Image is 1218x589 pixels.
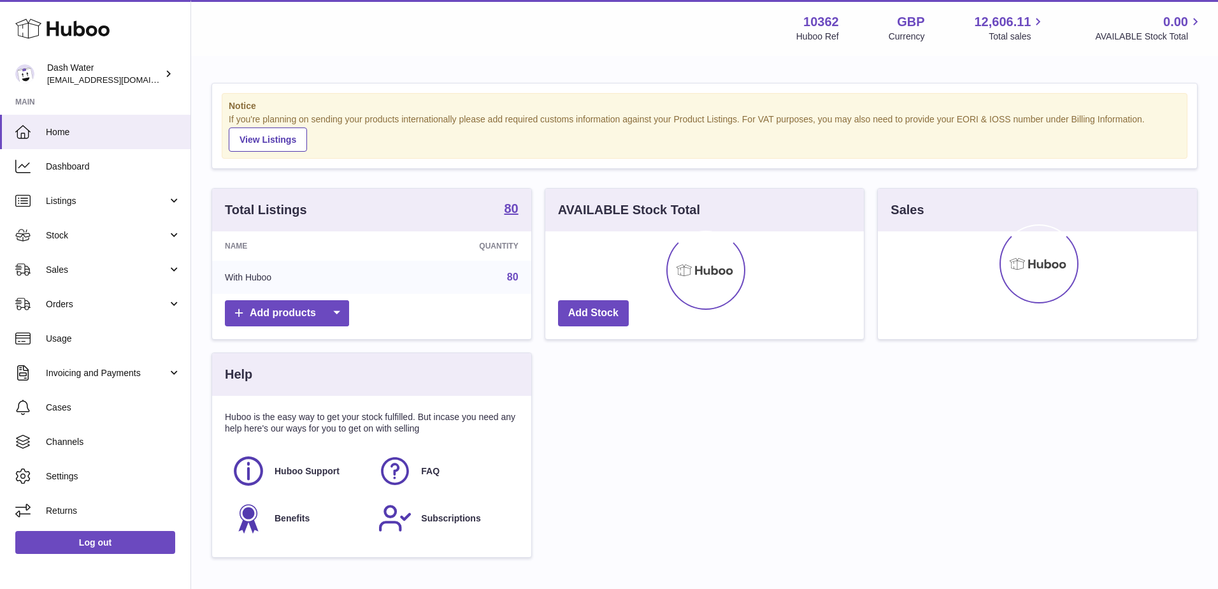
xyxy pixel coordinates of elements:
div: Huboo Ref [796,31,839,43]
span: Returns [46,505,181,517]
span: FAQ [421,465,440,477]
span: Subscriptions [421,513,480,525]
a: 80 [504,202,518,217]
div: Dash Water [47,62,162,86]
h3: Help [225,366,252,383]
a: FAQ [378,454,512,488]
strong: 80 [504,202,518,215]
span: Dashboard [46,161,181,173]
strong: 10362 [803,13,839,31]
span: Benefits [275,513,310,525]
h3: Sales [891,201,924,219]
a: View Listings [229,127,307,152]
span: 12,606.11 [974,13,1031,31]
strong: GBP [897,13,924,31]
span: Home [46,126,181,138]
td: With Huboo [212,261,380,294]
th: Quantity [380,231,531,261]
span: Cases [46,402,181,414]
div: Currency [889,31,925,43]
span: Channels [46,436,181,448]
img: orders@dash-water.com [15,64,34,84]
th: Name [212,231,380,261]
h3: Total Listings [225,201,307,219]
span: 0.00 [1163,13,1188,31]
h3: AVAILABLE Stock Total [558,201,700,219]
a: Log out [15,531,175,554]
span: Sales [46,264,168,276]
span: Listings [46,195,168,207]
a: Add products [225,300,349,326]
a: Add Stock [558,300,629,326]
span: Usage [46,333,181,345]
a: 12,606.11 Total sales [974,13,1045,43]
span: Huboo Support [275,465,340,477]
span: Stock [46,229,168,242]
a: Subscriptions [378,501,512,535]
span: Orders [46,298,168,310]
p: Huboo is the easy way to get your stock fulfilled. But incase you need any help here's our ways f... [225,411,519,435]
span: Settings [46,470,181,483]
div: If you're planning on sending your products internationally please add required customs informati... [229,113,1180,152]
span: Total sales [989,31,1045,43]
span: [EMAIL_ADDRESS][DOMAIN_NAME] [47,75,187,85]
span: Invoicing and Payments [46,367,168,379]
span: AVAILABLE Stock Total [1095,31,1203,43]
a: 80 [507,272,519,282]
a: 0.00 AVAILABLE Stock Total [1095,13,1203,43]
a: Benefits [231,501,365,535]
strong: Notice [229,100,1180,112]
a: Huboo Support [231,454,365,488]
